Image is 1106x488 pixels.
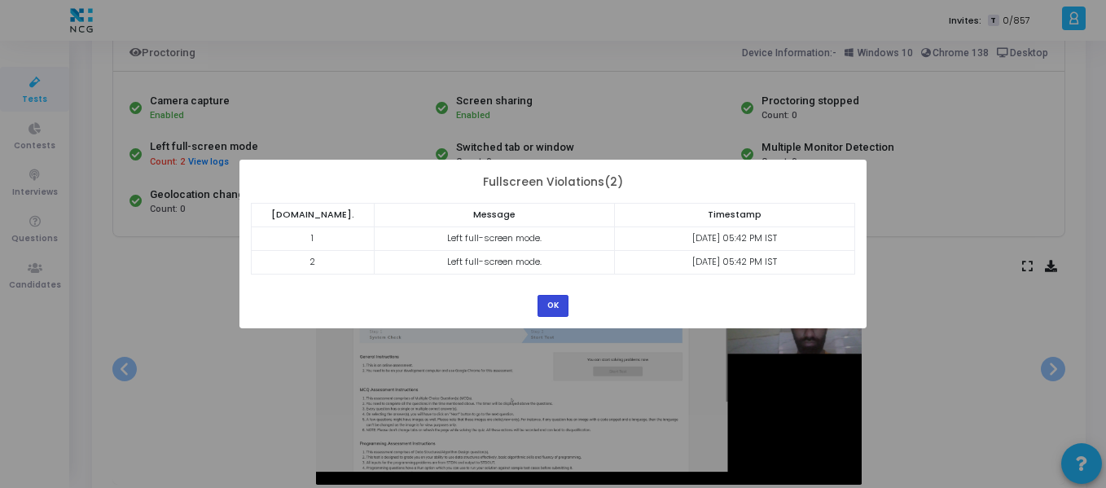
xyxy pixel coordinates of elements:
td: 2 [251,250,374,274]
th: [DOMAIN_NAME]. [251,203,374,226]
div: Fullscreen Violations(2) [251,171,856,189]
td: Left full-screen mode. [374,250,614,274]
th: Message [374,203,614,226]
th: Timestamp [614,203,854,226]
td: [DATE] 05:42 PM IST [614,250,854,274]
button: OK [538,295,568,317]
td: [DATE] 05:42 PM IST [614,226,854,250]
td: 1 [251,226,374,250]
td: Left full-screen mode. [374,226,614,250]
